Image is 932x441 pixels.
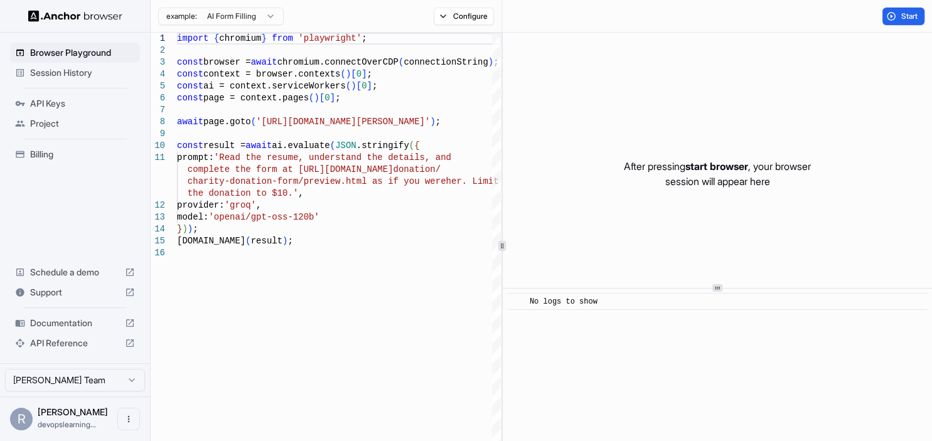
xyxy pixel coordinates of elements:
span: ) [282,236,287,246]
span: ] [330,93,335,103]
button: Configure [434,8,495,25]
span: ; [362,33,367,43]
span: browser = [203,57,251,67]
div: 1 [151,33,165,45]
div: Support [10,282,140,302]
span: donation/ [393,164,441,174]
span: page = context.pages [203,93,309,103]
span: ​ [514,295,520,308]
span: ( [399,57,404,67]
span: example: [166,11,197,21]
div: 4 [151,68,165,80]
span: const [177,69,203,79]
span: ( [251,117,256,127]
span: } [261,33,266,43]
span: const [177,57,203,67]
span: 0 [356,69,362,79]
div: Billing [10,144,140,164]
span: connectionString [404,57,488,67]
span: result = [203,141,245,151]
div: Browser Playground [10,43,140,63]
span: prompt: [177,152,214,162]
span: charity-donation-form/preview.html as if you were [188,176,446,186]
div: 7 [151,104,165,116]
div: API Reference [10,333,140,353]
span: ( [409,141,414,151]
span: Raju macha [38,406,108,417]
span: from [272,33,293,43]
span: '[URL][DOMAIN_NAME][PERSON_NAME]' [256,117,430,127]
button: Open menu [117,408,140,430]
span: 0 [362,81,367,91]
span: Billing [30,148,135,161]
div: 6 [151,92,165,104]
span: ; [436,117,441,127]
span: Start [901,11,919,21]
button: Start [882,8,924,25]
div: R [10,408,33,430]
span: ) [314,93,319,103]
span: result [251,236,282,246]
span: const [177,81,203,91]
span: await [251,57,277,67]
span: Schedule a demo [30,266,120,279]
span: ; [287,236,292,246]
div: Documentation [10,313,140,333]
div: 8 [151,116,165,128]
span: ) [182,224,187,234]
div: 13 [151,211,165,223]
span: ai.evaluate [272,141,329,151]
span: devopslearning399@gmail.com [38,420,96,429]
span: 'groq' [225,200,256,210]
div: 16 [151,247,165,259]
span: ; [335,93,340,103]
span: context = browser.contexts [203,69,340,79]
span: await [245,141,272,151]
span: chromium.connectOverCDP [277,57,399,67]
div: 10 [151,140,165,152]
span: ai = context.serviceWorkers [203,81,346,91]
span: const [177,93,203,103]
span: Documentation [30,317,120,329]
span: ( [245,236,250,246]
span: , [298,188,303,198]
span: Session History [30,66,135,79]
span: ] [367,81,372,91]
div: 2 [151,45,165,56]
span: her. Limit [446,176,498,186]
div: 12 [151,199,165,211]
div: API Keys [10,93,140,114]
span: { [414,141,419,151]
span: 0 [324,93,329,103]
span: Project [30,117,135,130]
span: ) [488,57,493,67]
span: ( [340,69,345,79]
div: 3 [151,56,165,68]
span: JSON [335,141,356,151]
span: API Keys [30,97,135,110]
img: Anchor Logo [28,10,122,22]
span: [ [319,93,324,103]
div: 9 [151,128,165,140]
span: API Reference [30,337,120,349]
span: 'openai/gpt-oss-120b' [208,212,319,222]
span: .stringify [356,141,409,151]
span: const [177,141,203,151]
span: import [177,33,208,43]
span: provider: [177,200,225,210]
div: Project [10,114,140,134]
span: ( [346,81,351,91]
span: model: [177,212,208,222]
div: 15 [151,235,165,247]
span: ) [351,81,356,91]
span: Support [30,286,120,299]
span: { [214,33,219,43]
span: Browser Playground [30,46,135,59]
div: 5 [151,80,165,92]
span: ( [330,141,335,151]
span: await [177,117,203,127]
div: 11 [151,152,165,164]
span: ( [309,93,314,103]
span: ) [188,224,193,234]
span: [ [356,81,362,91]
